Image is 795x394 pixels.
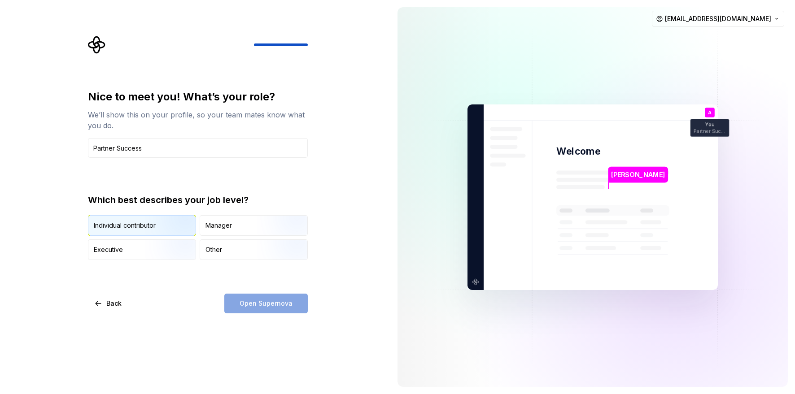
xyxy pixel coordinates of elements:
div: We’ll show this on your profile, so your team mates know what you do. [88,109,308,131]
div: Which best describes your job level? [88,194,308,206]
span: Back [106,299,122,308]
p: Welcome [556,145,600,158]
p: [PERSON_NAME] [611,169,665,179]
div: Nice to meet you! What’s your role? [88,90,308,104]
svg: Supernova Logo [88,36,106,54]
span: [EMAIL_ADDRESS][DOMAIN_NAME] [665,14,771,23]
p: A [708,110,712,115]
input: Job title [88,138,308,158]
div: Other [205,245,222,254]
div: Manager [205,221,232,230]
div: Individual contributor [94,221,156,230]
div: Executive [94,245,123,254]
button: Back [88,294,129,313]
p: Partner Success [694,129,726,134]
button: [EMAIL_ADDRESS][DOMAIN_NAME] [652,11,784,27]
p: You [705,122,714,127]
